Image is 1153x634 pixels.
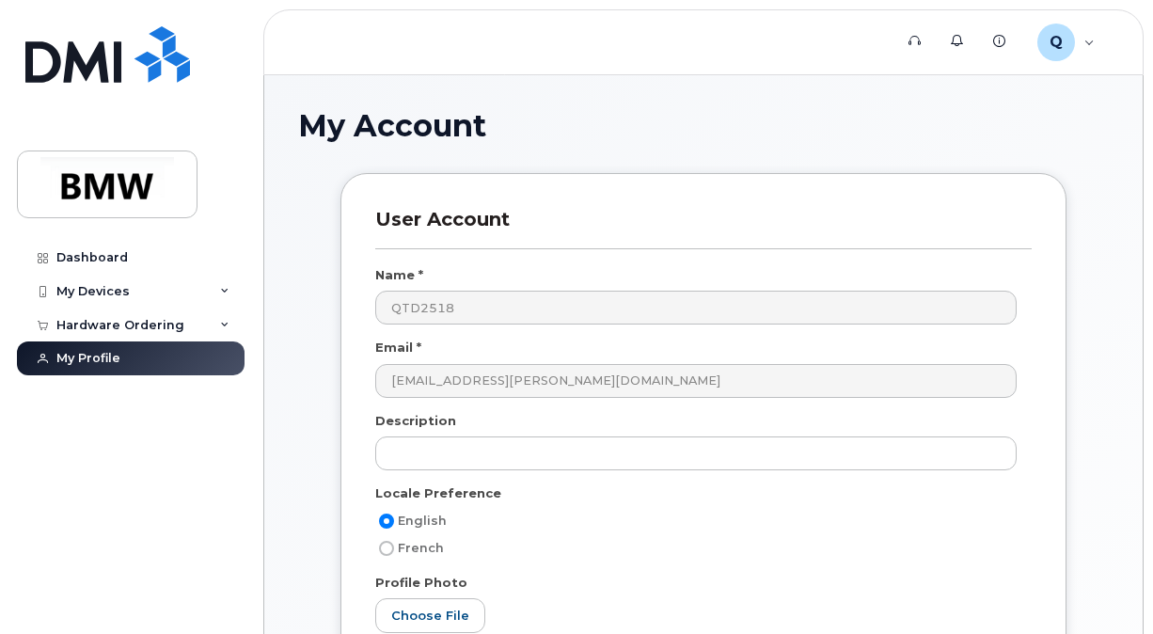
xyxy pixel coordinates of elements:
[375,598,485,633] label: Choose File
[379,541,394,556] input: French
[398,541,444,555] span: French
[398,514,447,528] span: English
[375,266,423,284] label: Name *
[375,339,421,357] label: Email *
[375,574,467,592] label: Profile Photo
[375,484,501,502] label: Locale Preference
[379,514,394,529] input: English
[375,412,456,430] label: Description
[375,208,1032,248] h3: User Account
[298,109,1109,142] h1: My Account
